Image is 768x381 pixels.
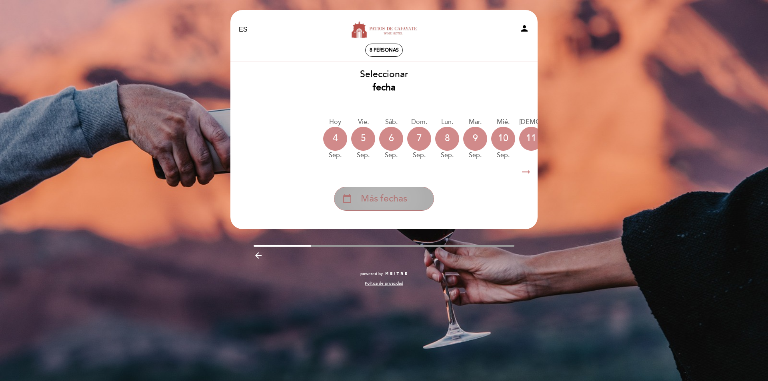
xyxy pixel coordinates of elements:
div: vie. [351,118,375,127]
b: fecha [373,82,396,93]
i: arrow_backward [254,251,263,260]
div: mié. [491,118,515,127]
i: person [520,24,529,33]
div: Hoy [323,118,347,127]
div: Seleccionar [230,68,538,94]
span: powered by [360,271,383,277]
i: calendar_today [342,192,352,205]
div: sep. [519,151,591,160]
span: Más fechas [361,192,407,205]
div: dom. [407,118,431,127]
div: 5 [351,127,375,151]
span: 8 personas [370,47,399,53]
div: 9 [463,127,487,151]
button: person [520,24,529,36]
div: sep. [379,151,403,160]
img: MEITRE [385,272,408,276]
div: mar. [463,118,487,127]
i: arrow_right_alt [520,164,532,181]
div: sep. [407,151,431,160]
div: sep. [323,151,347,160]
div: sep. [351,151,375,160]
a: Restaurante [GEOGRAPHIC_DATA][PERSON_NAME] - Patios de Cafayate [334,19,434,41]
div: [DEMOGRAPHIC_DATA]. [519,118,591,127]
div: sep. [463,151,487,160]
div: sep. [435,151,459,160]
div: sáb. [379,118,403,127]
div: 11 [519,127,543,151]
a: powered by [360,271,408,277]
div: 10 [491,127,515,151]
div: 4 [323,127,347,151]
div: sep. [491,151,515,160]
a: Política de privacidad [365,281,403,286]
div: lun. [435,118,459,127]
div: 8 [435,127,459,151]
div: 6 [379,127,403,151]
div: 7 [407,127,431,151]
